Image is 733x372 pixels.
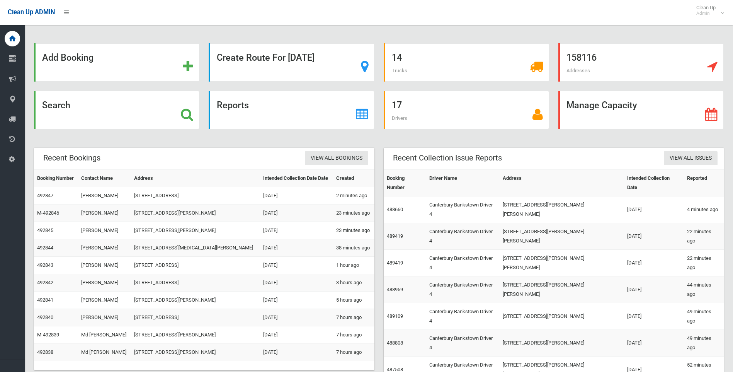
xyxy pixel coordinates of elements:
td: [STREET_ADDRESS][PERSON_NAME] [131,205,260,222]
td: [DATE] [260,222,333,239]
td: [STREET_ADDRESS][PERSON_NAME] [131,292,260,309]
td: 4 minutes ago [684,196,724,223]
td: [PERSON_NAME] [78,222,131,239]
a: 492845 [37,227,53,233]
strong: Search [42,100,70,111]
span: Addresses [566,68,590,73]
a: Create Route For [DATE] [209,43,374,82]
td: [PERSON_NAME] [78,205,131,222]
a: 492843 [37,262,53,268]
a: M-492839 [37,332,59,338]
td: 7 hours ago [333,344,374,361]
td: [DATE] [260,187,333,205]
a: 489419 [387,260,403,266]
th: Intended Collection Date Date [260,170,333,187]
td: 49 minutes ago [684,330,724,357]
th: Intended Collection Date [624,170,684,196]
td: [PERSON_NAME] [78,309,131,326]
td: [DATE] [260,274,333,292]
span: Clean Up [692,5,723,16]
header: Recent Collection Issue Reports [384,150,511,166]
td: [DATE] [260,239,333,257]
td: Canterbury Bankstown Driver 4 [426,196,500,223]
td: 7 hours ago [333,326,374,344]
td: Md [PERSON_NAME] [78,344,131,361]
span: Drivers [392,115,407,121]
span: Trucks [392,68,407,73]
small: Admin [696,10,716,16]
td: 22 minutes ago [684,223,724,250]
a: View All Issues [664,151,718,166]
td: [STREET_ADDRESS][PERSON_NAME] [500,330,624,357]
td: [STREET_ADDRESS][PERSON_NAME] [131,222,260,239]
td: [DATE] [260,292,333,309]
td: [STREET_ADDRESS][PERSON_NAME][PERSON_NAME] [500,276,624,303]
a: 17 Drivers [384,91,549,129]
a: Search [34,91,199,129]
a: Add Booking [34,43,199,82]
td: 2 minutes ago [333,187,374,205]
td: [STREET_ADDRESS][PERSON_NAME][PERSON_NAME] [500,250,624,276]
a: M-492846 [37,210,59,216]
td: [DATE] [624,330,684,357]
td: [STREET_ADDRESS][PERSON_NAME] [131,326,260,344]
td: [DATE] [624,276,684,303]
a: View All Bookings [305,151,368,166]
th: Address [131,170,260,187]
td: 22 minutes ago [684,250,724,276]
a: 492844 [37,245,53,251]
td: [STREET_ADDRESS][PERSON_NAME][PERSON_NAME] [500,196,624,223]
td: [DATE] [624,223,684,250]
strong: 158116 [566,52,597,63]
td: [DATE] [260,257,333,274]
td: [DATE] [260,326,333,344]
strong: Manage Capacity [566,100,637,111]
a: 488959 [387,287,403,292]
td: Canterbury Bankstown Driver 4 [426,276,500,303]
th: Created [333,170,374,187]
td: [STREET_ADDRESS][PERSON_NAME] [500,303,624,330]
td: [STREET_ADDRESS][PERSON_NAME][PERSON_NAME] [500,223,624,250]
th: Booking Number [384,170,427,196]
td: [STREET_ADDRESS] [131,309,260,326]
a: 492840 [37,314,53,320]
td: [DATE] [624,196,684,223]
td: [PERSON_NAME] [78,274,131,292]
td: Canterbury Bankstown Driver 4 [426,223,500,250]
header: Recent Bookings [34,150,110,166]
td: 7 hours ago [333,309,374,326]
a: 158116 Addresses [558,43,724,82]
strong: Add Booking [42,52,94,63]
td: 3 hours ago [333,274,374,292]
td: [STREET_ADDRESS][MEDICAL_DATA][PERSON_NAME] [131,239,260,257]
td: 5 hours ago [333,292,374,309]
a: 488808 [387,340,403,346]
th: Driver Name [426,170,500,196]
td: 38 minutes ago [333,239,374,257]
td: [PERSON_NAME] [78,257,131,274]
th: Address [500,170,624,196]
a: 492841 [37,297,53,303]
td: [DATE] [624,250,684,276]
th: Booking Number [34,170,78,187]
td: [DATE] [260,344,333,361]
td: [PERSON_NAME] [78,239,131,257]
span: Clean Up ADMIN [8,9,55,16]
td: [PERSON_NAME] [78,187,131,205]
td: [PERSON_NAME] [78,292,131,309]
td: [STREET_ADDRESS][PERSON_NAME] [131,344,260,361]
strong: 17 [392,100,402,111]
a: 492847 [37,193,53,198]
th: Reported [684,170,724,196]
a: Reports [209,91,374,129]
td: [DATE] [260,205,333,222]
strong: 14 [392,52,402,63]
td: Canterbury Bankstown Driver 4 [426,303,500,330]
a: 492838 [37,349,53,355]
td: 23 minutes ago [333,205,374,222]
td: [STREET_ADDRESS] [131,257,260,274]
td: Canterbury Bankstown Driver 4 [426,250,500,276]
td: Md [PERSON_NAME] [78,326,131,344]
td: [DATE] [624,303,684,330]
td: 49 minutes ago [684,303,724,330]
